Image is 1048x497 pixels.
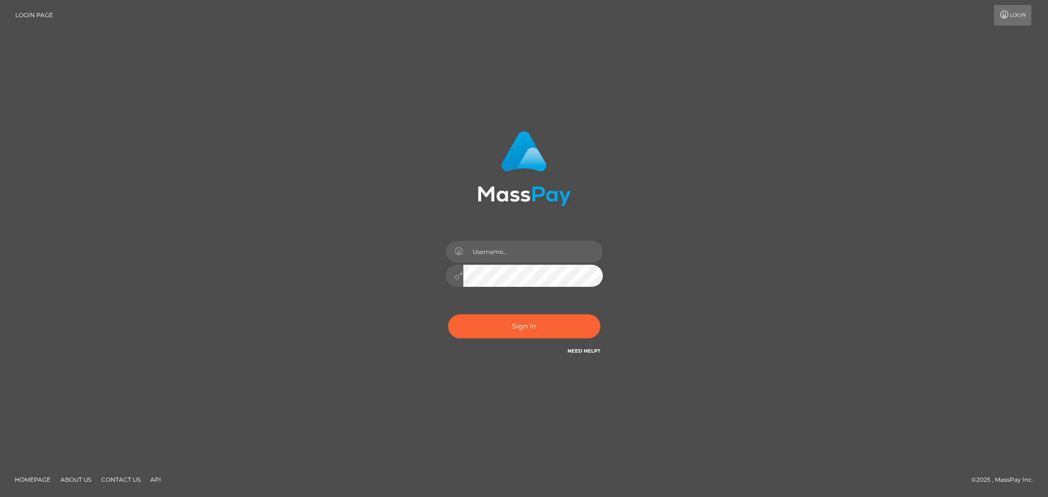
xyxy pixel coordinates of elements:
a: About Us [57,472,95,487]
div: © 2025 , MassPay Inc. [971,474,1041,485]
button: Sign in [448,314,600,338]
img: MassPay Login [478,131,571,206]
a: Login Page [15,5,53,26]
a: Login [994,5,1031,26]
a: Homepage [11,472,55,487]
a: Need Help? [567,348,600,354]
input: Username... [463,241,603,263]
a: API [146,472,165,487]
a: Contact Us [97,472,144,487]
